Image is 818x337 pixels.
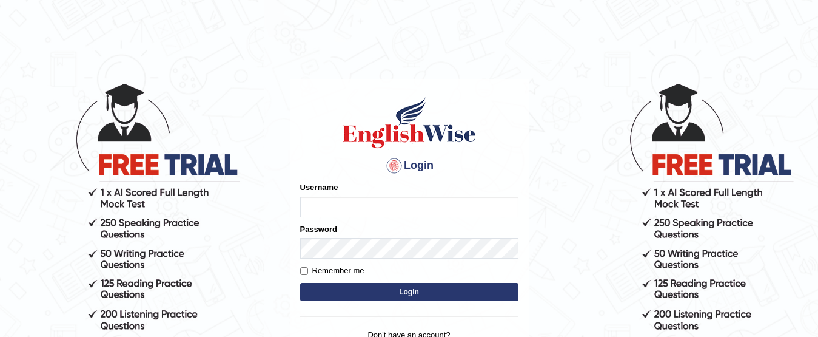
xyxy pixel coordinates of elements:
label: Password [300,223,337,235]
h4: Login [300,156,518,175]
label: Username [300,182,338,193]
button: Login [300,283,518,301]
img: Logo of English Wise sign in for intelligent practice with AI [340,95,478,150]
input: Remember me [300,267,308,275]
label: Remember me [300,265,364,277]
